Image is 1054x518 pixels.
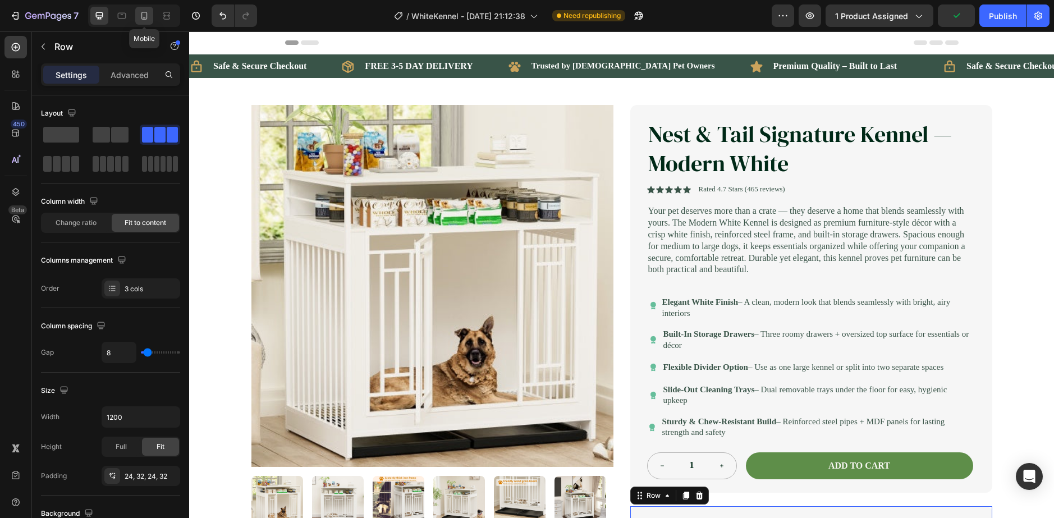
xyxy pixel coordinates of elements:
div: Undo/Redo [212,4,257,27]
div: Row [455,459,474,469]
div: Column width [41,194,100,209]
div: 450 [11,120,27,129]
button: increment [518,421,547,447]
span: Fit [157,442,164,452]
button: decrement [459,421,488,447]
p: Safe & Secure Checkout [777,29,870,41]
span: Need republishing [563,11,621,21]
div: Gap [41,347,54,357]
span: Full [116,442,127,452]
span: Fit to content [125,218,166,228]
div: Column spacing [41,319,108,334]
strong: Slide-Out Cleaning Trays [474,354,566,363]
strong: Elegant White Finish [473,266,549,275]
div: Open Intercom Messenger [1016,463,1043,490]
div: 3 cols [125,284,177,294]
div: ADD TO CART [639,429,701,441]
p: – Dual removable trays under the floor for easy, hygienic upkeep [474,353,781,375]
button: 7 [4,4,84,27]
p: Settings [56,69,87,81]
div: Columns management [41,253,129,268]
div: Padding [41,471,67,481]
div: Beta [8,205,27,214]
span: WhiteKennel - [DATE] 21:12:38 [411,10,525,22]
div: Order [41,283,59,294]
input: quantity [488,421,518,447]
button: ADD TO CART [557,421,784,448]
button: 1 product assigned [826,4,933,27]
h1: Nest & Tail Signature Kennel — Modern White [458,87,784,148]
strong: Sturdy & Chew-Resistant Build [473,386,588,395]
p: 7 [74,9,79,22]
span: 1 product assigned [835,10,908,22]
div: Layout [41,106,79,121]
p: – Use as one large kennel or split into two separate spaces [474,331,755,342]
div: Width [41,412,59,422]
div: Publish [989,10,1017,22]
div: Size [41,383,71,398]
button: Publish [979,4,1026,27]
div: Height [41,442,62,452]
p: Rated 4.7 Stars (465 reviews) [510,153,596,163]
strong: Flexible Divider Option [474,331,559,340]
span: / [406,10,409,22]
iframe: Design area [189,31,1054,518]
input: Auto [102,407,180,427]
p: – Three roomy drawers + oversized top surface for essentials or décor [474,297,781,319]
strong: Built-In Storage Drawers [474,298,565,307]
p: – Reinforced steel pipes + MDF panels for lasting strength and safety [473,385,782,407]
p: Your pet deserves more than a crate — they deserve a home that blends seamlessly with yours. The ... [459,174,783,244]
div: 24, 32, 24, 32 [125,471,177,482]
input: Auto [102,342,136,363]
p: – A clean, modern look that blends seamlessly with bright, airy interiors [473,265,782,287]
p: Advanced [111,69,149,81]
p: Row [54,40,150,53]
span: Change ratio [56,218,97,228]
